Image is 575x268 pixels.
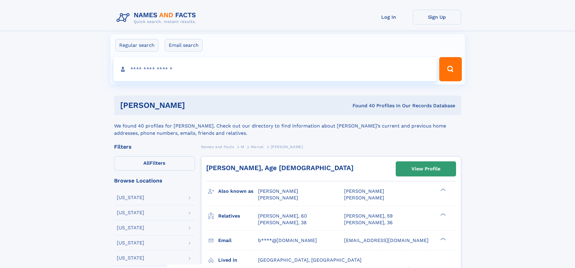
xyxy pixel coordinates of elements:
a: [PERSON_NAME], Age [DEMOGRAPHIC_DATA] [206,164,353,172]
div: Browse Locations [114,178,195,183]
div: ❯ [439,188,446,192]
span: [PERSON_NAME] [258,195,298,201]
a: [PERSON_NAME], 60 [258,213,307,219]
label: Email search [165,39,203,52]
span: [PERSON_NAME] [258,188,298,194]
div: View Profile [411,162,440,176]
h1: [PERSON_NAME] [120,102,269,109]
img: Logo Names and Facts [114,10,201,26]
div: [US_STATE] [117,241,144,245]
span: [PERSON_NAME] [344,188,384,194]
a: Marvel [251,143,264,150]
a: Sign Up [413,10,461,24]
div: [US_STATE] [117,225,144,230]
div: Filters [114,144,195,150]
div: ❯ [439,237,446,241]
h3: Lived in [218,255,258,265]
h3: Also known as [218,186,258,196]
span: M [241,145,244,149]
a: [PERSON_NAME], 59 [344,213,393,219]
div: [US_STATE] [117,256,144,260]
span: [PERSON_NAME] [271,145,303,149]
span: All [143,160,150,166]
a: M [241,143,244,150]
a: Log In [365,10,413,24]
div: [US_STATE] [117,210,144,215]
a: [PERSON_NAME], 36 [344,219,393,226]
h3: Relatives [218,211,258,221]
div: [US_STATE] [117,195,144,200]
button: Search Button [439,57,462,81]
div: ❯ [439,212,446,216]
label: Filters [114,156,195,171]
span: [PERSON_NAME] [344,195,384,201]
div: Found 40 Profiles In Our Records Database [269,102,455,109]
h3: Email [218,235,258,246]
a: Names and Facts [201,143,234,150]
span: [GEOGRAPHIC_DATA], [GEOGRAPHIC_DATA] [258,257,362,263]
input: search input [113,57,437,81]
span: [EMAIL_ADDRESS][DOMAIN_NAME] [344,237,429,243]
label: Regular search [115,39,158,52]
a: View Profile [396,162,456,176]
span: Marvel [251,145,264,149]
a: [PERSON_NAME], 38 [258,219,307,226]
div: We found 40 profiles for [PERSON_NAME]. Check out our directory to find information about [PERSON... [114,115,461,137]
